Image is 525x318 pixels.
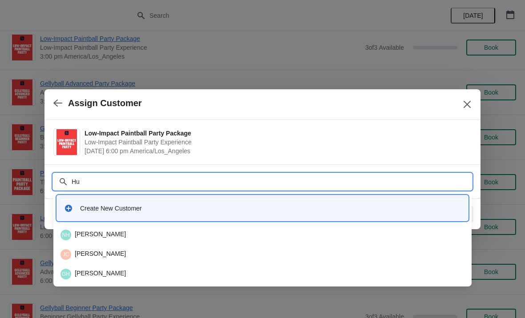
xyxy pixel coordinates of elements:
[71,174,472,190] input: Search customer name or email
[85,129,467,138] span: Low-Impact Paintball Party Package
[63,251,69,258] text: JC
[53,263,472,283] li: Gavin Huynh
[80,204,461,213] div: Create New Customer
[62,271,70,277] text: GH
[61,269,464,279] div: [PERSON_NAME]
[61,269,71,279] span: Gavin Huynh
[61,249,71,260] span: John Church
[68,98,142,108] h2: Assign Customer
[61,230,71,240] span: Nicholas Hunt
[61,249,464,260] div: [PERSON_NAME]
[53,244,472,263] li: John Church
[85,138,467,147] span: Low-Impact Paintball Party Experience
[85,147,467,155] span: [DATE] 6:00 pm America/Los_Angeles
[459,96,475,112] button: Close
[61,230,464,240] div: [PERSON_NAME]
[62,232,69,238] text: NH
[53,226,472,244] li: Nicholas Hunt
[57,129,77,155] img: Low-Impact Paintball Party Package | Low-Impact Paintball Party Experience | October 11 | 6:00 pm...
